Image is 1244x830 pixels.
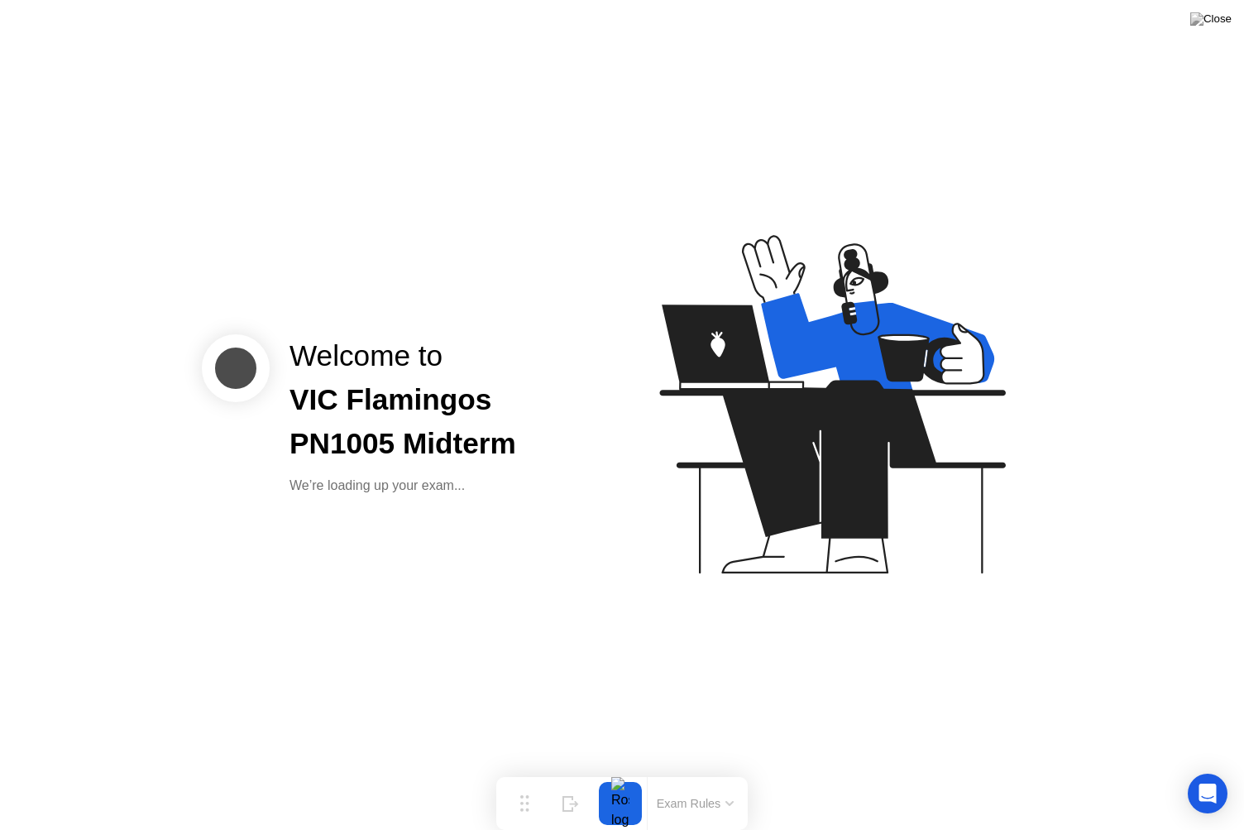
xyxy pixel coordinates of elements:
div: VIC Flamingos PN1005 Midterm [289,378,596,466]
div: Open Intercom Messenger [1188,774,1227,813]
div: We’re loading up your exam... [289,476,596,496]
div: Welcome to [289,334,596,378]
button: Exam Rules [652,796,739,811]
img: Close [1190,12,1232,26]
